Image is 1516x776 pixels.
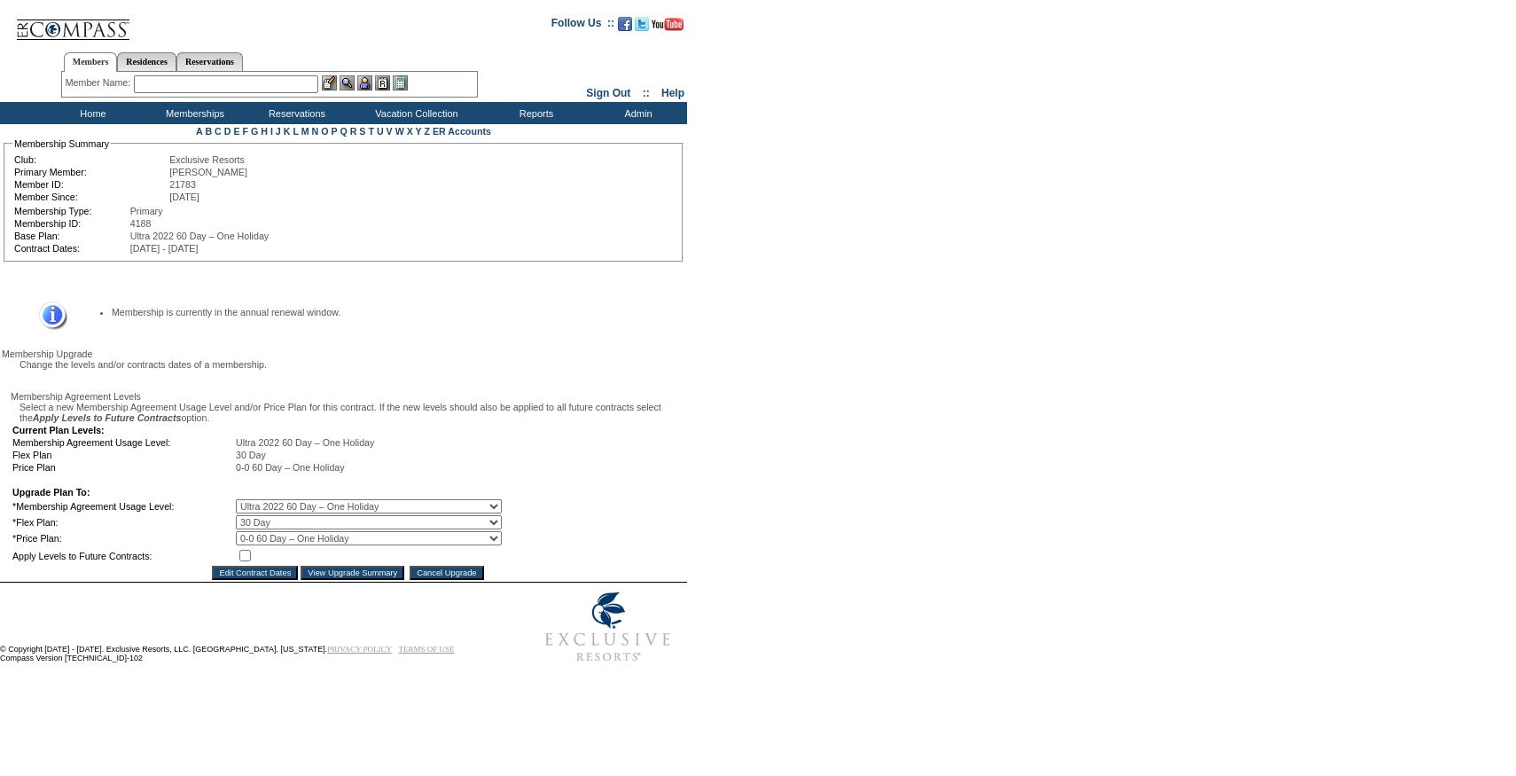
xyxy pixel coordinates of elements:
[261,126,268,137] a: H
[340,75,355,90] img: View
[14,192,168,202] td: Member Since:
[635,17,649,31] img: Follow us on Twitter
[12,138,111,149] legend: Membership Summary
[410,566,483,580] input: Cancel Upgrade
[393,75,408,90] img: b_calculator.gif
[169,167,247,177] span: [PERSON_NAME]
[652,22,684,33] a: Subscribe to our YouTube Channel
[130,243,199,254] span: [DATE] - [DATE]
[350,126,357,137] a: R
[322,75,337,90] img: b_edit.gif
[618,17,632,31] img: Become our fan on Facebook
[661,87,684,99] a: Help
[14,243,129,254] td: Contract Dates:
[12,487,502,498] td: Upgrade Plan To:
[377,126,384,137] a: U
[340,126,347,137] a: Q
[233,126,239,137] a: E
[14,218,129,229] td: Membership ID:
[387,126,393,137] a: V
[169,154,245,165] span: Exclusive Resorts
[12,499,234,513] td: *Membership Agreement Usage Level:
[196,126,202,137] a: A
[117,52,176,71] a: Residences
[112,307,657,317] li: Membership is currently in the annual renewal window.
[66,75,134,90] div: Member Name:
[327,645,392,654] a: PRIVACY POLICY
[130,218,152,229] span: 4188
[14,231,129,241] td: Base Plan:
[395,126,404,137] a: W
[284,126,291,137] a: K
[15,4,130,41] img: Compass Home
[359,126,365,137] a: S
[312,126,319,137] a: N
[433,126,491,137] a: ER Accounts
[407,126,413,137] a: X
[357,75,372,90] img: Impersonate
[169,179,196,190] span: 21783
[12,547,234,564] td: Apply Levels to Future Contracts:
[130,231,269,241] span: Ultra 2022 60 Day – One Holiday
[652,18,684,31] img: Subscribe to our YouTube Channel
[224,126,231,137] a: D
[11,402,685,423] div: Select a new Membership Agreement Usage Level and/or Price Plan for this contract. If the new lev...
[12,531,234,545] td: *Price Plan:
[301,566,404,580] input: View Upgrade Summary
[169,192,199,202] span: [DATE]
[215,126,222,137] a: C
[585,102,687,124] td: Admin
[12,462,234,473] td: Price Plan
[346,102,483,124] td: Vacation Collection
[635,22,649,33] a: Follow us on Twitter
[242,126,248,137] a: F
[293,126,298,137] a: L
[11,391,685,402] div: Membership Agreement Levels
[551,15,614,36] td: Follow Us ::
[251,126,258,137] a: G
[176,52,243,71] a: Reservations
[483,102,585,124] td: Reports
[270,126,273,137] a: I
[12,425,502,435] td: Current Plan Levels:
[399,645,455,654] a: TERMS OF USE
[14,154,168,165] td: Club:
[244,102,346,124] td: Reservations
[14,179,168,190] td: Member ID:
[321,126,328,137] a: O
[424,126,430,137] a: Z
[643,87,650,99] span: ::
[40,102,142,124] td: Home
[27,302,67,331] img: Information Message
[276,126,281,137] a: J
[375,75,390,90] img: Reservations
[618,22,632,33] a: Become our fan on Facebook
[33,412,182,423] i: Apply Levels to Future Contracts
[142,102,244,124] td: Memberships
[14,167,168,177] td: Primary Member:
[236,462,345,473] span: 0-0 60 Day – One Holiday
[14,206,129,216] td: Membership Type:
[12,450,234,460] td: Flex Plan
[64,52,118,72] a: Members
[130,206,163,216] span: Primary
[368,126,374,137] a: T
[2,349,685,359] div: Membership Upgrade
[11,359,685,370] div: Change the levels and/or contracts dates of a membership.
[212,566,298,580] input: Edit Contract Dates
[236,450,266,460] span: 30 Day
[301,126,309,137] a: M
[586,87,630,99] a: Sign Out
[416,126,422,137] a: Y
[205,126,212,137] a: B
[332,126,338,137] a: P
[236,437,374,448] span: Ultra 2022 60 Day – One Holiday
[12,515,234,529] td: *Flex Plan:
[12,437,234,448] td: Membership Agreement Usage Level:
[528,583,687,671] img: Exclusive Resorts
